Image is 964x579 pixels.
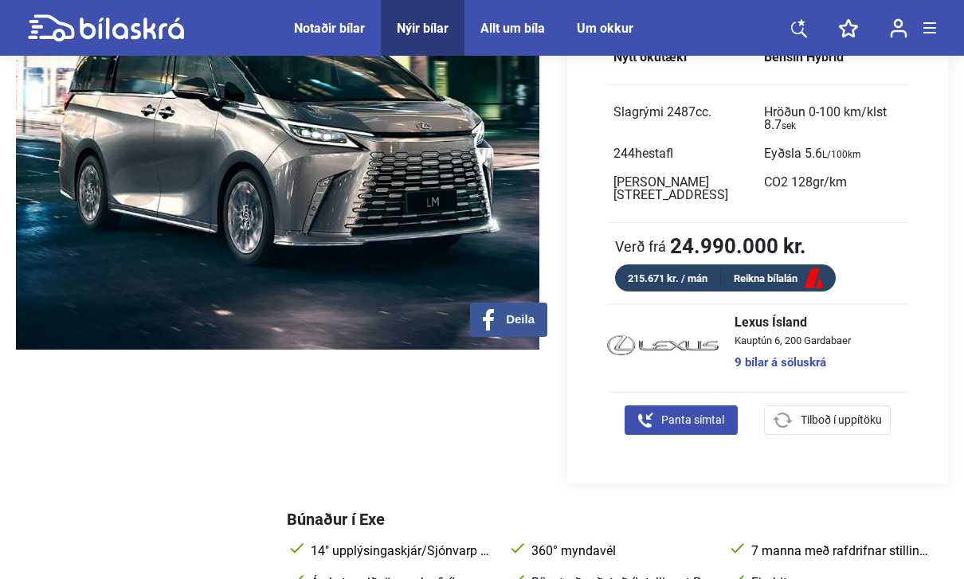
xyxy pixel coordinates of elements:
[613,174,728,202] span: [PERSON_NAME][STREET_ADDRESS]
[615,269,721,288] div: 215.671 kr. / mán
[294,21,365,36] a: Notaðir bílar
[635,146,673,161] span: hestafl
[613,104,711,119] span: Slagrými 2487
[613,146,673,161] span: 244
[480,21,545,36] a: Allt um bíla
[782,120,796,131] sub: sek
[748,543,932,559] span: 7 manna með rafdrifnar stillingar á sætum
[528,543,712,559] span: 360° myndavél
[764,174,847,190] span: CO2 128
[613,49,687,65] b: Nýtt ökutæki
[721,269,836,289] a: Reikna bílalán
[470,303,547,337] button: Deila
[735,357,851,369] a: 9 bílar á söluskrá
[735,316,851,329] span: Lexus Ísland
[764,146,861,161] span: Eyðsla 5.6
[287,510,385,529] span: Búnaður í Exe
[308,543,492,559] span: 14" upplýsingaskjár/Sjónvarp HDMI tengi fyrir aftursætisfarþega
[615,238,666,254] span: Verð frá
[764,104,887,132] span: Hröðun 0-100 km/klst 8.7
[890,18,907,38] img: user-login.svg
[670,236,806,256] b: 24.990.000 kr.
[506,312,535,327] span: Deila
[801,412,882,428] span: Tilboð í uppítöku
[661,412,724,428] span: Panta símtal
[735,335,851,346] span: Kauptún 6, 200 Gardabaer
[577,21,633,36] a: Um okkur
[822,149,861,160] sub: L/100km
[813,174,847,190] span: gr/km
[696,104,711,119] span: cc.
[764,49,844,65] b: Bensín Hybrid
[397,21,449,36] a: Nýir bílar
